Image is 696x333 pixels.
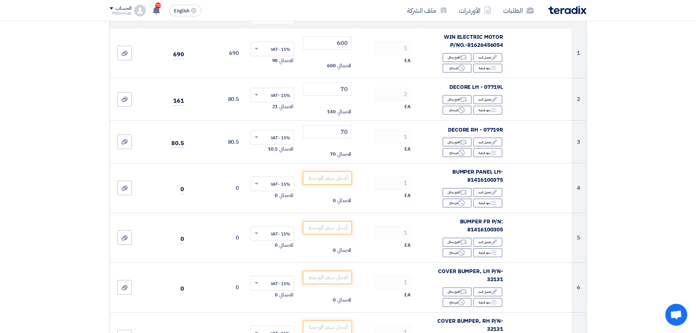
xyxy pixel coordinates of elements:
td: 5 [571,213,586,262]
td: 0 [190,213,245,262]
div: غير متاح [442,106,472,115]
span: 0 [333,197,336,204]
div: بنود فرعية [473,64,502,73]
a: الطلبات [497,2,540,19]
span: 70 [330,151,336,158]
div: تعديل البند [473,95,502,104]
div: غير متاح [442,64,472,73]
td: 3 [571,121,586,163]
span: الاجمالي [337,197,351,204]
span: 90 [272,57,278,64]
input: RFQ_STEP1.ITEMS.2.AMOUNT_TITLE [375,130,411,143]
ng-select: VAT [251,88,294,102]
div: اقترح بدائل [442,53,472,62]
span: 10 [155,3,161,8]
td: 1 [571,29,586,78]
span: WIN ELECTRIC MOTOR P/NO.-81626456054 [444,33,503,49]
span: الاجمالي [279,291,293,299]
button: English [169,5,201,16]
span: English [174,8,189,14]
div: الحساب [115,5,131,12]
div: غير متاح [442,148,472,157]
span: 10.5 [268,145,278,153]
div: تعديل البند [473,137,502,147]
span: 0 [275,192,278,199]
div: غير متاح [442,298,472,307]
input: أدخل سعر الوحدة [303,171,352,185]
input: RFQ_STEP1.ITEMS.2.AMOUNT_TITLE [375,276,411,289]
ng-select: VAT [251,130,294,145]
div: تعديل البند [473,53,502,62]
td: 0 [190,262,245,312]
span: الاجمالي [337,296,351,304]
img: profile_test.png [134,5,146,16]
input: RFQ_STEP1.ITEMS.2.AMOUNT_TITLE [375,88,411,101]
span: الاجمالي [279,57,293,64]
ng-select: VAT [251,276,294,291]
div: بنود فرعية [473,148,502,157]
div: تعديل البند [473,188,502,197]
input: RFQ_STEP1.ITEMS.2.AMOUNT_TITLE [375,42,411,55]
span: DECORE RH - 07719R [448,126,503,134]
div: Mohmmad [110,11,131,15]
td: 2 [571,78,586,121]
span: 21 [272,103,278,110]
span: BUMPER PANEL LH-81416100375 [452,168,503,184]
td: 6 [571,262,586,312]
input: أدخل سعر الوحدة [303,221,352,234]
ng-select: VAT [251,42,294,56]
input: أدخل سعر الوحدة [303,125,352,138]
span: EA [404,103,411,110]
a: الأوردرات [453,2,497,19]
div: بنود فرعية [473,198,502,208]
input: RFQ_STEP1.ITEMS.2.AMOUNT_TITLE [375,177,411,190]
span: EA [404,291,411,299]
div: اقترح بدائل [442,95,472,104]
span: 0 [180,284,184,294]
span: EA [404,242,411,249]
span: EA [404,192,411,199]
input: أدخل سعر الوحدة [303,83,352,96]
ng-select: VAT [251,226,294,241]
td: 690 [190,29,245,78]
span: الاجمالي [279,192,293,199]
div: تعديل البند [473,287,502,296]
span: الاجمالي [279,145,293,153]
span: 0 [180,235,184,244]
span: الاجمالي [337,108,351,116]
div: بنود فرعية [473,106,502,115]
span: 0 [333,296,336,304]
span: DECORE LH - 07719L [449,83,503,91]
input: أدخل سعر الوحدة [303,37,352,50]
div: بنود فرعية [473,298,502,307]
span: 0 [180,185,184,194]
div: اقترح بدائل [442,137,472,147]
td: 0 [190,163,245,213]
span: 0 [333,247,336,254]
div: غير متاح [442,248,472,257]
span: الاجمالي [337,247,351,254]
span: 600 [327,62,336,69]
span: الاجمالي [337,151,351,158]
a: ملف الشركة [401,2,453,19]
span: EA [404,145,411,153]
span: 161 [173,97,184,106]
div: تعديل البند [473,238,502,247]
td: 80.5 [190,121,245,163]
span: 0 [275,291,278,299]
div: غير متاح [442,198,472,208]
span: BUMPER FR P/N: 81416100305 [460,217,503,234]
div: اقترح بدائل [442,287,472,296]
input: أدخل سعر الوحدة [303,271,352,284]
div: اقترح بدائل [442,188,472,197]
input: RFQ_STEP1.ITEMS.2.AMOUNT_TITLE [375,226,411,239]
span: 80.5 [171,139,184,148]
td: 80.5 [190,78,245,121]
span: الاجمالي [279,103,293,110]
span: 690 [173,50,184,59]
img: Teradix logo [548,6,586,14]
div: بنود فرعية [473,248,502,257]
div: اقترح بدائل [442,238,472,247]
ng-select: VAT [251,177,294,191]
span: 140 [327,108,336,116]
